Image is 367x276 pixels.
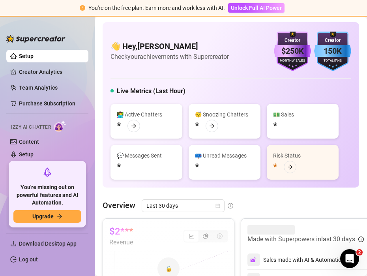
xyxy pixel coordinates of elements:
div: 📪 Unread Messages [195,151,254,160]
a: Log out [19,256,38,263]
h4: 👋 Hey, [PERSON_NAME] [110,41,229,52]
span: You're missing out on powerful features and AI Automation. [13,184,81,207]
img: logo-BBDzfeDw.svg [6,35,66,43]
span: arrow-right [209,123,215,129]
span: Izzy AI Chatter [11,124,51,131]
span: arrow-right [57,214,62,219]
a: Setup [19,53,34,59]
div: Risk Status [273,151,332,160]
span: exclamation-circle [80,5,85,11]
div: Total Fans [314,58,351,64]
button: Upgradearrow-right [13,210,81,223]
iframe: Intercom live chat [340,249,359,268]
span: You're on the free plan. Earn more and work less with AI. [88,5,225,11]
img: blue-badge-DgoSNQY1.svg [314,32,351,71]
h5: Live Metrics (Last Hour) [117,86,185,96]
div: 150K [314,45,351,57]
img: AI Chatter [54,120,66,132]
div: 💬 Messages Sent [117,151,176,160]
div: 💵 Sales [273,110,332,119]
img: svg%3e [250,256,257,263]
div: 😴 Snoozing Chatters [195,110,254,119]
div: Sales made with AI & Automations [263,255,354,264]
span: download [10,240,17,247]
article: Overview [103,199,135,211]
span: Last 30 days [146,200,220,212]
div: 👩‍💻 Active Chatters [117,110,176,119]
span: arrow-right [131,123,137,129]
div: Monthly Sales [274,58,311,64]
article: Check your achievements with Supercreator [110,52,229,62]
span: Upgrade [32,213,54,220]
a: Content [19,139,39,145]
button: Unlock Full AI Power [228,3,285,13]
span: arrow-right [287,164,293,170]
img: purple-badge-B9DA21FR.svg [274,32,311,71]
div: $250K [274,45,311,57]
span: rocket [43,167,52,177]
span: Unlock Full AI Power [231,5,282,11]
a: Setup [19,151,34,158]
a: Unlock Full AI Power [228,5,285,11]
span: info-circle [358,237,364,242]
div: Creator [314,37,351,44]
a: Team Analytics [19,84,58,91]
span: info-circle [228,203,233,208]
span: calendar [215,203,220,208]
article: Made with Superpowers in last 30 days [247,235,355,244]
a: Purchase Subscription [19,97,82,110]
a: Creator Analytics [19,66,82,78]
span: 2 [356,249,363,255]
div: Creator [274,37,311,44]
span: Download Desktop App [19,240,77,247]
